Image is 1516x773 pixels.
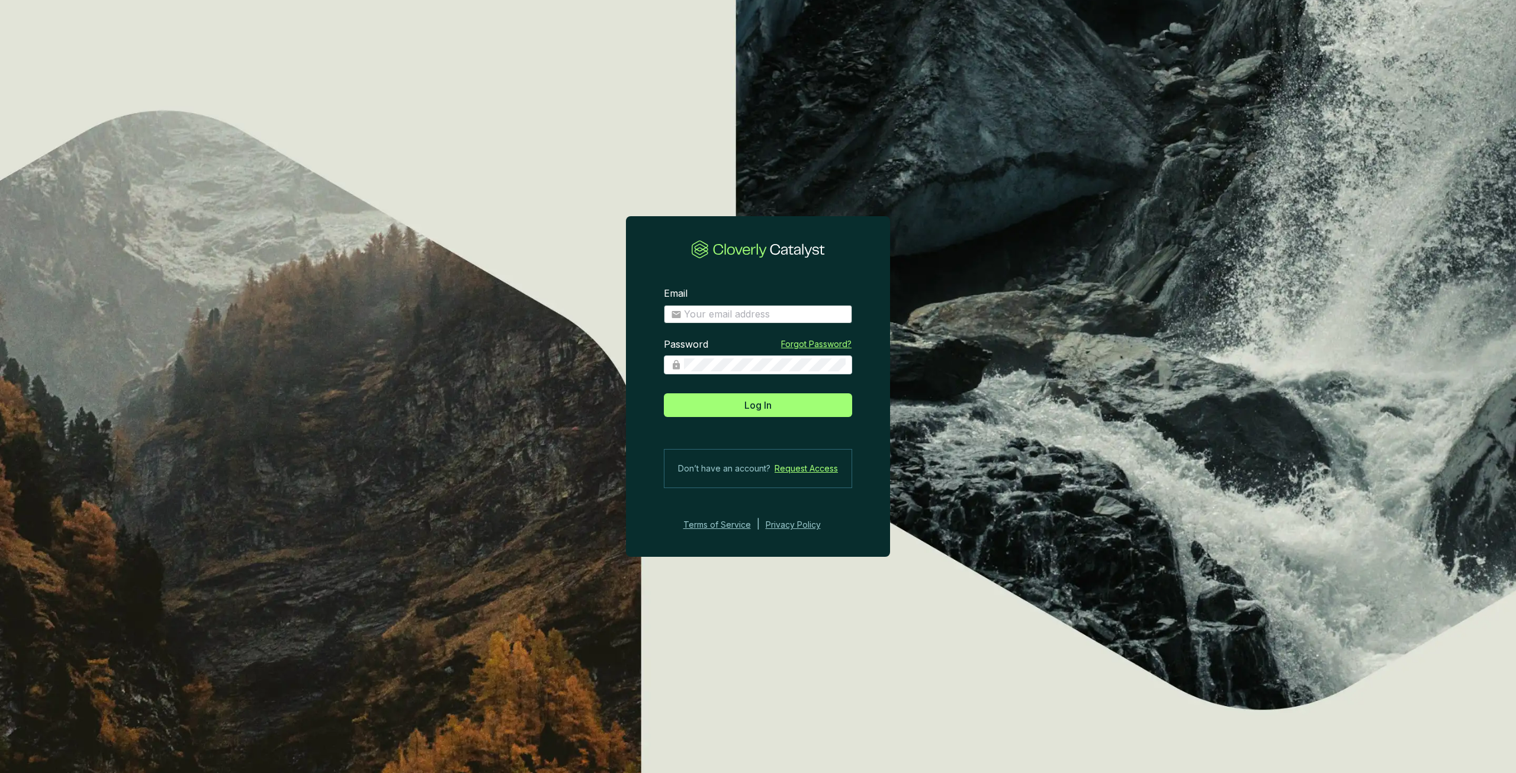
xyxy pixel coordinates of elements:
a: Privacy Policy [766,518,837,532]
div: | [757,518,760,532]
label: Email [664,287,688,300]
button: Log In [664,393,852,417]
span: Log In [744,398,772,412]
input: Email [684,308,845,321]
a: Forgot Password? [781,338,852,350]
span: Don’t have an account? [678,461,770,476]
label: Password [664,338,708,351]
a: Terms of Service [680,518,751,532]
a: Request Access [775,461,838,476]
input: Password [684,358,846,371]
